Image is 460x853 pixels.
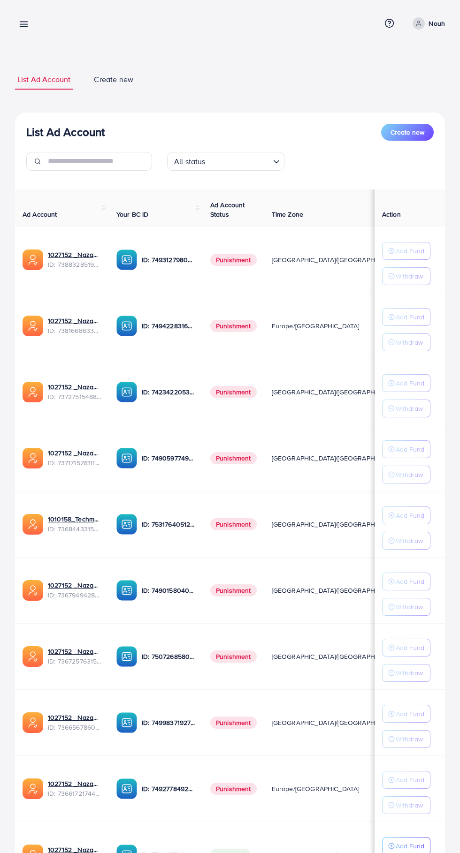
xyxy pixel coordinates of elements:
button: Withdraw [382,796,430,814]
img: ic-ads-acc.e4c84228.svg [23,249,43,270]
span: [GEOGRAPHIC_DATA]/[GEOGRAPHIC_DATA] [272,586,402,595]
img: ic-ba-acc.ded83a64.svg [116,646,137,667]
button: Withdraw [382,532,430,550]
img: ic-ba-acc.ded83a64.svg [116,382,137,402]
img: ic-ads-acc.e4c84228.svg [23,580,43,601]
div: <span class='underline'>1027152 _Nazaagency_019</span></br>7388328519014645761 [48,250,101,269]
p: Add Fund [396,840,424,852]
button: Add Fund [382,308,430,326]
button: Add Fund [382,440,430,458]
span: Punishment [210,650,257,663]
button: Add Fund [382,771,430,789]
button: Withdraw [382,400,430,417]
span: [GEOGRAPHIC_DATA]/[GEOGRAPHIC_DATA] [272,255,402,264]
button: Withdraw [382,333,430,351]
div: Search for option [167,152,284,171]
span: List Ad Account [17,74,70,85]
button: Withdraw [382,730,430,748]
p: Withdraw [396,271,423,282]
span: ID: 7372751548805726224 [48,392,101,401]
span: Create new [94,74,133,85]
button: Add Fund [382,639,430,657]
span: [GEOGRAPHIC_DATA]/[GEOGRAPHIC_DATA] [272,453,402,463]
span: [GEOGRAPHIC_DATA]/[GEOGRAPHIC_DATA] [272,387,402,397]
span: Ad Account [23,210,57,219]
span: ID: 7388328519014645761 [48,260,101,269]
img: ic-ba-acc.ded83a64.svg [116,778,137,799]
img: ic-ads-acc.e4c84228.svg [23,448,43,468]
a: 1027152 _Nazaagency_019 [48,250,101,259]
img: ic-ads-acc.e4c84228.svg [23,778,43,799]
a: 1027152 _Nazaagency_007 [48,382,101,392]
p: Add Fund [396,377,424,389]
a: 1027152 _Nazaagency_0051 [48,713,101,722]
p: Withdraw [396,800,423,811]
h3: List Ad Account [26,125,105,139]
a: 1027152 _Nazaagency_016 [48,647,101,656]
span: All status [172,155,207,168]
p: ID: 7423422053648285697 [142,386,195,398]
p: Withdraw [396,733,423,745]
p: Add Fund [396,245,424,257]
span: Punishment [210,320,257,332]
p: ID: 7531764051207716871 [142,519,195,530]
img: ic-ba-acc.ded83a64.svg [116,316,137,336]
p: Withdraw [396,667,423,679]
p: Add Fund [396,708,424,719]
a: 1027152 _Nazaagency_018 [48,779,101,788]
img: ic-ba-acc.ded83a64.svg [116,514,137,535]
div: <span class='underline'>1010158_Techmanistan pk acc_1715599413927</span></br>7368443315504726017 [48,514,101,534]
span: ID: 7368443315504726017 [48,524,101,534]
button: Add Fund [382,242,430,260]
button: Withdraw [382,598,430,616]
img: ic-ads-acc.e4c84228.svg [23,712,43,733]
p: ID: 7490158040596217873 [142,585,195,596]
div: <span class='underline'>1027152 _Nazaagency_016</span></br>7367257631523782657 [48,647,101,666]
p: ID: 7492778492849930241 [142,783,195,794]
p: ID: 7507268580682137618 [142,651,195,662]
div: <span class='underline'>1027152 _Nazaagency_003</span></br>7367949428067450896 [48,581,101,600]
span: ID: 7367257631523782657 [48,657,101,666]
p: ID: 7490597749134508040 [142,453,195,464]
img: ic-ba-acc.ded83a64.svg [116,448,137,468]
span: Create new [391,128,424,137]
p: Add Fund [396,576,424,587]
span: Action [382,210,401,219]
p: Withdraw [396,337,423,348]
p: Add Fund [396,642,424,653]
span: Punishment [210,783,257,795]
p: Add Fund [396,444,424,455]
p: Withdraw [396,403,423,414]
span: Punishment [210,386,257,398]
div: <span class='underline'>1027152 _Nazaagency_0051</span></br>7366567860828749825 [48,713,101,732]
p: ID: 7499837192777400321 [142,717,195,728]
span: [GEOGRAPHIC_DATA]/[GEOGRAPHIC_DATA] [272,652,402,661]
span: ID: 7367949428067450896 [48,590,101,600]
img: ic-ba-acc.ded83a64.svg [116,249,137,270]
button: Withdraw [382,267,430,285]
span: Ad Account Status [210,200,245,219]
p: Withdraw [396,469,423,480]
p: ID: 7493127980932333584 [142,254,195,265]
span: Punishment [210,584,257,596]
img: ic-ba-acc.ded83a64.svg [116,712,137,733]
p: Add Fund [396,311,424,323]
span: Punishment [210,254,257,266]
span: [GEOGRAPHIC_DATA]/[GEOGRAPHIC_DATA] [272,718,402,727]
a: 1027152 _Nazaagency_023 [48,316,101,325]
span: ID: 7371715281112170513 [48,458,101,468]
img: ic-ads-acc.e4c84228.svg [23,646,43,667]
p: Add Fund [396,510,424,521]
p: Withdraw [396,601,423,612]
img: ic-ads-acc.e4c84228.svg [23,514,43,535]
p: Withdraw [396,535,423,546]
input: Search for option [208,153,269,168]
span: ID: 7366172174454882305 [48,789,101,798]
span: Time Zone [272,210,303,219]
button: Add Fund [382,705,430,723]
span: Punishment [210,518,257,530]
img: ic-ads-acc.e4c84228.svg [23,316,43,336]
img: ic-ads-acc.e4c84228.svg [23,382,43,402]
span: Europe/[GEOGRAPHIC_DATA] [272,784,360,793]
span: ID: 7366567860828749825 [48,723,101,732]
